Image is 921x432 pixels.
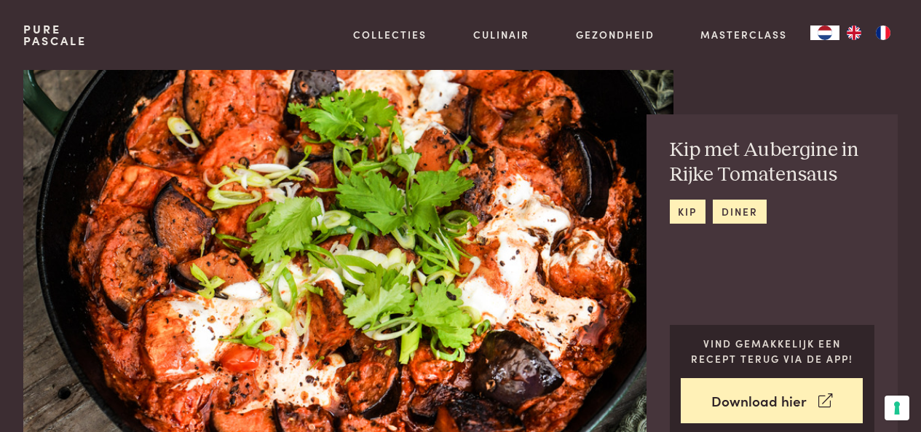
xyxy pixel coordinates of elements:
[576,27,655,42] a: Gezondheid
[839,25,869,40] a: EN
[670,138,875,188] h2: Kip met Aubergine in Rijke Tomatensaus
[353,27,427,42] a: Collecties
[839,25,898,40] ul: Language list
[681,378,863,424] a: Download hier
[869,25,898,40] a: FR
[670,200,705,224] a: kip
[810,25,839,40] a: NL
[713,200,766,224] a: diner
[810,25,839,40] div: Language
[810,25,898,40] aside: Language selected: Nederlands
[473,27,529,42] a: Culinair
[23,23,87,47] a: PurePascale
[700,27,787,42] a: Masterclass
[681,336,863,366] p: Vind gemakkelijk een recept terug via de app!
[885,396,909,420] button: Uw voorkeuren voor toestemming voor trackingtechnologieën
